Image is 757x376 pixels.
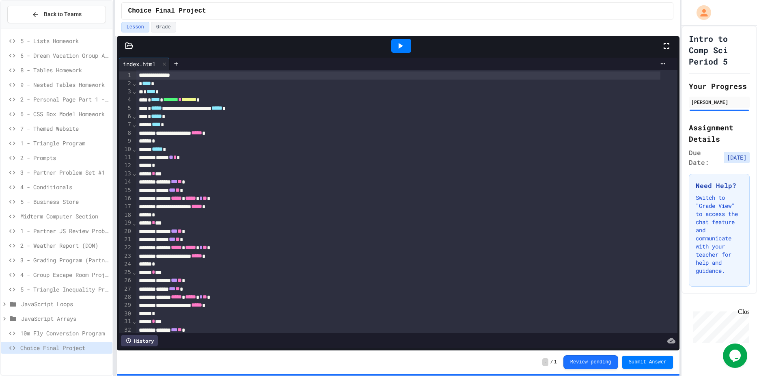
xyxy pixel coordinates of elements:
[119,260,132,268] div: 24
[689,80,750,92] h2: Your Progress
[554,359,557,365] span: 1
[119,137,132,145] div: 9
[119,162,132,170] div: 12
[119,301,132,309] div: 29
[20,241,109,250] span: 2 - Weather Report (DOM)
[44,10,82,19] span: Back to Teams
[119,211,132,219] div: 18
[20,344,109,352] span: Choice Final Project
[119,252,132,260] div: 23
[723,344,749,368] iframe: chat widget
[132,121,136,128] span: Fold line
[119,80,132,88] div: 2
[696,181,743,190] h3: Need Help?
[132,113,136,119] span: Fold line
[121,22,149,32] button: Lesson
[119,326,132,334] div: 32
[563,355,618,369] button: Review pending
[20,95,109,104] span: 2 - Personal Page Part 1 - HTML only
[119,186,132,194] div: 15
[20,212,109,220] span: Midterm Computer Section
[119,227,132,236] div: 20
[689,122,750,145] h2: Assignment Details
[119,60,160,68] div: index.html
[119,112,132,121] div: 6
[550,359,553,365] span: /
[7,6,106,23] button: Back to Teams
[20,66,109,74] span: 8 - Tables Homework
[119,244,132,252] div: 22
[132,170,136,177] span: Fold line
[20,37,109,45] span: 5 - Lists Homework
[21,300,109,308] span: JavaScript Loops
[629,359,667,365] span: Submit Answer
[132,220,136,226] span: Fold line
[121,335,158,346] div: History
[724,152,750,163] span: [DATE]
[119,88,132,96] div: 3
[20,256,109,264] span: 3 - Grading Program (Partner)
[119,71,132,80] div: 1
[132,88,136,95] span: Fold line
[20,168,109,177] span: 3 - Partner Problem Set #1
[119,293,132,301] div: 28
[119,153,132,162] div: 11
[151,22,176,32] button: Grade
[119,285,132,293] div: 27
[132,80,136,86] span: Fold line
[20,197,109,206] span: 5 - Business Store
[20,124,109,133] span: 7 - Themed Website
[119,170,132,178] div: 13
[20,139,109,147] span: 1 - Triangle Program
[20,110,109,118] span: 6 - CSS Box Model Homework
[3,3,56,52] div: Chat with us now!Close
[119,203,132,211] div: 17
[622,356,673,369] button: Submit Answer
[132,146,136,152] span: Fold line
[119,236,132,244] div: 21
[20,51,109,60] span: 6 - Dream Vacation Group Assignment
[20,153,109,162] span: 2 - Prompts
[132,318,136,324] span: Fold line
[20,285,109,294] span: 5 - Triangle Inequality Program (Logical Operators)
[696,194,743,275] p: Switch to "Grade View" to access the chat feature and communicate with your teacher for help and ...
[20,329,109,337] span: 10m Fly Conversion Program
[20,183,109,191] span: 4 - Conditionals
[542,358,548,366] span: -
[119,121,132,129] div: 7
[128,6,206,16] span: Choice Final Project
[119,104,132,112] div: 5
[21,314,109,323] span: JavaScript Arrays
[119,178,132,186] div: 14
[119,268,132,277] div: 25
[119,145,132,153] div: 10
[119,194,132,203] div: 16
[119,277,132,285] div: 26
[20,270,109,279] span: 4 - Group Escape Room Project
[20,80,109,89] span: 9 - Nested Tables Homework
[691,98,747,106] div: [PERSON_NAME]
[688,3,713,22] div: My Account
[119,129,132,137] div: 8
[119,318,132,326] div: 31
[119,219,132,227] div: 19
[119,310,132,318] div: 30
[689,33,750,67] h1: Intro to Comp Sci Period 5
[20,227,109,235] span: 1 - Partner JS Review Problems
[132,269,136,275] span: Fold line
[119,58,170,70] div: index.html
[690,308,749,343] iframe: chat widget
[689,148,720,167] span: Due Date:
[119,96,132,104] div: 4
